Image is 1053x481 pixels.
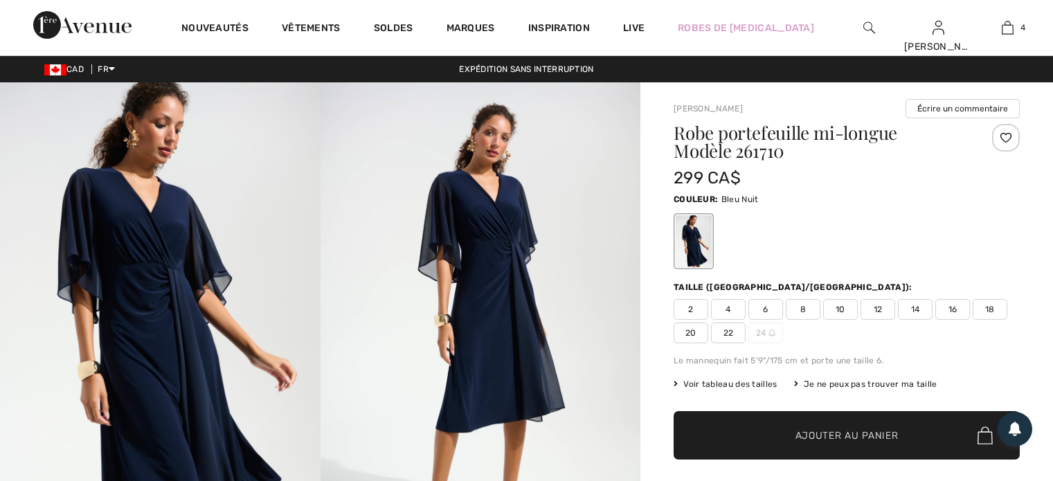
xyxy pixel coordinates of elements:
[978,426,993,444] img: Bag.svg
[676,215,712,267] div: Bleu Nuit
[863,19,875,36] img: recherche
[674,194,718,204] span: Couleur:
[98,64,115,74] span: FR
[674,124,962,160] h1: Robe portefeuille mi-longue Modèle 261710
[861,299,895,320] span: 12
[33,11,132,39] img: 1ère Avenue
[623,21,645,35] a: Live
[674,168,741,188] span: 299 CA$
[823,299,858,320] span: 10
[933,19,944,36] img: Mes infos
[973,299,1007,320] span: 18
[528,22,590,37] span: Inspiration
[674,281,915,293] div: Taille ([GEOGRAPHIC_DATA]/[GEOGRAPHIC_DATA]):
[898,299,933,320] span: 14
[282,22,341,37] a: Vêtements
[711,323,746,343] span: 22
[795,428,899,443] span: Ajouter au panier
[44,64,89,74] span: CAD
[794,378,937,390] div: Je ne peux pas trouver ma taille
[1002,19,1014,36] img: Mon panier
[1020,21,1025,34] span: 4
[933,21,944,34] a: Se connecter
[973,19,1041,36] a: 4
[674,411,1020,460] button: Ajouter au panier
[786,299,820,320] span: 8
[674,378,777,390] span: Voir tableau des tailles
[935,299,970,320] span: 16
[674,104,743,114] a: [PERSON_NAME]
[748,299,783,320] span: 6
[674,354,1020,367] div: Le mannequin fait 5'9"/175 cm et porte une taille 6.
[711,299,746,320] span: 4
[674,299,708,320] span: 2
[447,22,495,37] a: Marques
[44,64,66,75] img: Canadian Dollar
[678,21,814,35] a: Robes de [MEDICAL_DATA]
[181,22,249,37] a: Nouveautés
[674,323,708,343] span: 20
[768,329,775,336] img: ring-m.svg
[904,39,972,54] div: [PERSON_NAME]
[906,99,1020,118] button: Écrire un commentaire
[721,194,759,204] span: Bleu Nuit
[374,22,413,37] a: Soldes
[748,323,783,343] span: 24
